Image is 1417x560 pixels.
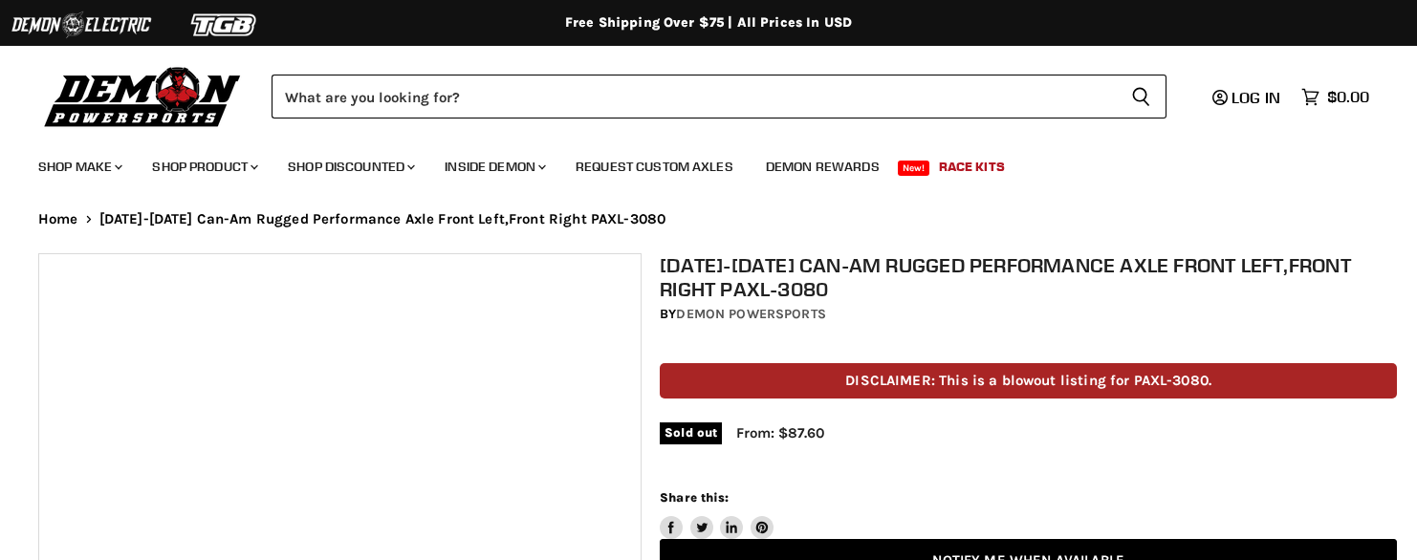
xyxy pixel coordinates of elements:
p: DISCLAIMER: This is a blowout listing for PAXL-3080. [660,363,1397,398]
a: Request Custom Axles [561,147,748,186]
button: Search [1116,75,1166,118]
input: Search [272,75,1116,118]
h1: [DATE]-[DATE] Can-Am Rugged Performance Axle Front Left,Front Right PAXL-3080 [660,253,1397,301]
a: Shop Discounted [273,147,426,186]
span: From: $87.60 [736,424,824,442]
a: Log in [1204,89,1292,106]
a: $0.00 [1292,83,1379,111]
a: Demon Powersports [676,306,825,322]
form: Product [272,75,1166,118]
a: Demon Rewards [752,147,894,186]
aside: Share this: [660,489,774,540]
span: Log in [1232,88,1280,107]
a: Race Kits [925,147,1019,186]
a: Shop Make [24,147,134,186]
ul: Main menu [24,140,1364,186]
span: Share this: [660,490,729,505]
img: TGB Logo 2 [153,7,296,43]
img: Demon Powersports [38,62,248,130]
a: Shop Product [138,147,270,186]
div: by [660,304,1397,325]
a: Inside Demon [430,147,557,186]
span: [DATE]-[DATE] Can-Am Rugged Performance Axle Front Left,Front Right PAXL-3080 [99,211,666,227]
span: $0.00 [1327,88,1369,106]
span: Sold out [660,422,722,443]
span: New! [898,161,930,176]
a: Home [38,211,78,227]
img: Demon Electric Logo 2 [10,7,153,43]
